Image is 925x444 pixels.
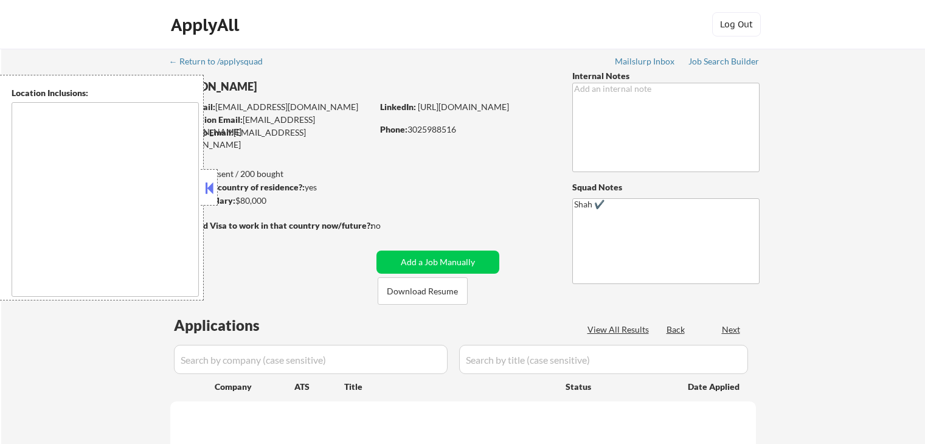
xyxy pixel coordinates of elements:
[171,15,243,35] div: ApplyAll
[169,57,274,66] div: ← Return to /applysquad
[170,127,372,150] div: [EMAIL_ADDRESS][DOMAIN_NAME]
[170,195,372,207] div: $80,000
[418,102,509,112] a: [URL][DOMAIN_NAME]
[174,318,294,333] div: Applications
[712,12,761,36] button: Log Out
[170,220,373,231] strong: Will need Visa to work in that country now/future?:
[171,114,372,137] div: [EMAIL_ADDRESS][DOMAIN_NAME]
[294,381,344,393] div: ATS
[174,345,448,374] input: Search by company (case sensitive)
[170,182,305,192] strong: Can work in country of residence?:
[615,57,676,69] a: Mailslurp Inbox
[380,123,552,136] div: 3025988516
[722,324,741,336] div: Next
[215,381,294,393] div: Company
[169,57,274,69] a: ← Return to /applysquad
[380,124,407,134] strong: Phone:
[344,381,554,393] div: Title
[587,324,653,336] div: View All Results
[376,251,499,274] button: Add a Job Manually
[371,220,406,232] div: no
[459,345,748,374] input: Search by title (case sensitive)
[615,57,676,66] div: Mailslurp Inbox
[378,277,468,305] button: Download Resume
[12,87,199,99] div: Location Inclusions:
[566,375,670,397] div: Status
[572,181,760,193] div: Squad Notes
[380,102,416,112] strong: LinkedIn:
[667,324,686,336] div: Back
[688,381,741,393] div: Date Applied
[170,168,372,180] div: 137 sent / 200 bought
[572,70,760,82] div: Internal Notes
[170,79,420,94] div: [PERSON_NAME]
[688,57,760,66] div: Job Search Builder
[171,101,372,113] div: [EMAIL_ADDRESS][DOMAIN_NAME]
[170,181,369,193] div: yes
